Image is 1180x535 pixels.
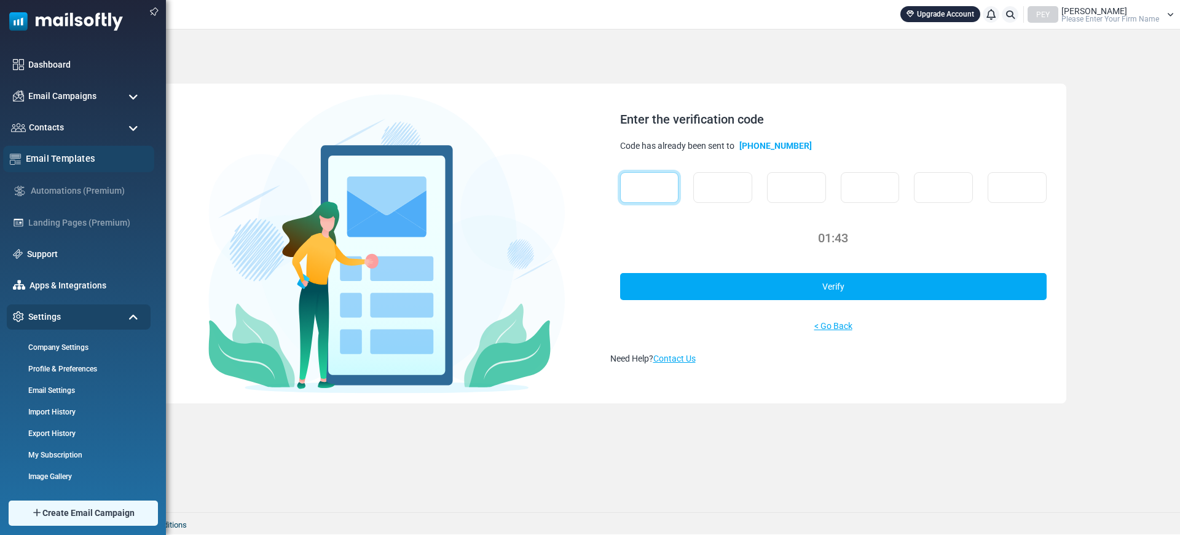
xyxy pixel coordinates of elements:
a: PEY [PERSON_NAME] Please Enter Your Firm Name [1028,6,1174,23]
img: email-templates-icon.svg [10,153,22,165]
a: Import History [7,406,147,418]
a: Company Settings [7,342,147,353]
footer: 2025 [40,512,1180,534]
div: PEY [1028,6,1058,23]
img: support-icon.svg [13,249,23,259]
a: Upgrade Account [900,6,980,22]
a: My Subscription [7,450,147,461]
img: landing_pages.svg [13,217,24,228]
span: Email Campaigns [28,90,96,103]
span: Settings [28,311,61,323]
a: Image Gallery [7,471,147,482]
a: Dashboard [28,58,144,71]
div: 01:43 [620,223,1047,253]
img: workflow.svg [13,184,26,198]
span: Create Email Campaign [42,507,135,520]
span: [PERSON_NAME] [1061,7,1127,15]
img: contacts-icon.svg [11,123,26,132]
a: Verify [620,273,1047,300]
div: Code has already been sent to [620,140,1047,153]
a: Contact Us [653,354,696,363]
a: Apps & Integrations [29,279,144,292]
div: Enter the verification code [620,113,1047,125]
div: Need Help? [610,352,1056,365]
img: campaigns-icon.png [13,90,24,101]
span: Contacts [29,121,64,134]
b: [PHONE_NUMBER] [739,140,812,153]
a: Profile & Preferences [7,363,147,374]
a: < Go Back [814,320,852,333]
img: dashboard-icon.svg [13,59,24,70]
img: settings-icon.svg [13,311,24,322]
a: Email Settings [7,385,147,396]
a: Email Templates [26,152,147,165]
a: Export History [7,428,147,439]
span: Please Enter Your Firm Name [1061,15,1159,23]
a: Support [27,248,144,261]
